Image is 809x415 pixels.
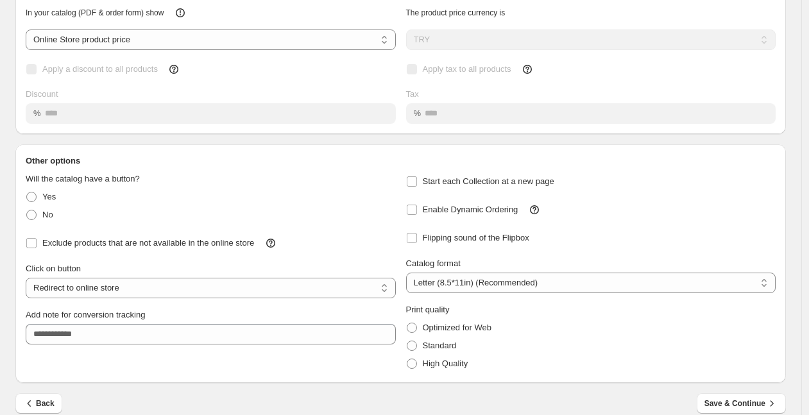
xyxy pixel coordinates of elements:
span: Yes [42,192,56,201]
span: Apply a discount to all products [42,64,158,74]
h2: Other options [26,155,776,167]
span: Tax [406,89,419,99]
span: Start each Collection at a new page [423,176,554,186]
span: High Quality [423,359,468,368]
span: Flipping sound of the Flipbox [423,233,529,242]
button: Back [15,393,62,414]
span: Standard [423,341,457,350]
span: Optimized for Web [423,323,491,332]
span: The product price currency is [406,8,506,17]
span: In your catalog (PDF & order form) show [26,8,164,17]
span: Will the catalog have a button? [26,174,140,183]
span: Catalog format [406,258,461,268]
span: Click on button [26,264,81,273]
span: Add note for conversion tracking [26,310,145,319]
span: Apply tax to all products [423,64,511,74]
span: % [33,108,41,118]
span: Discount [26,89,58,99]
span: Save & Continue [704,397,778,410]
span: Enable Dynamic Ordering [423,205,518,214]
span: Print quality [406,305,450,314]
span: % [414,108,422,118]
span: No [42,210,53,219]
button: Save & Continue [697,393,786,414]
span: Back [23,397,55,410]
span: Exclude products that are not available in the online store [42,238,254,248]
